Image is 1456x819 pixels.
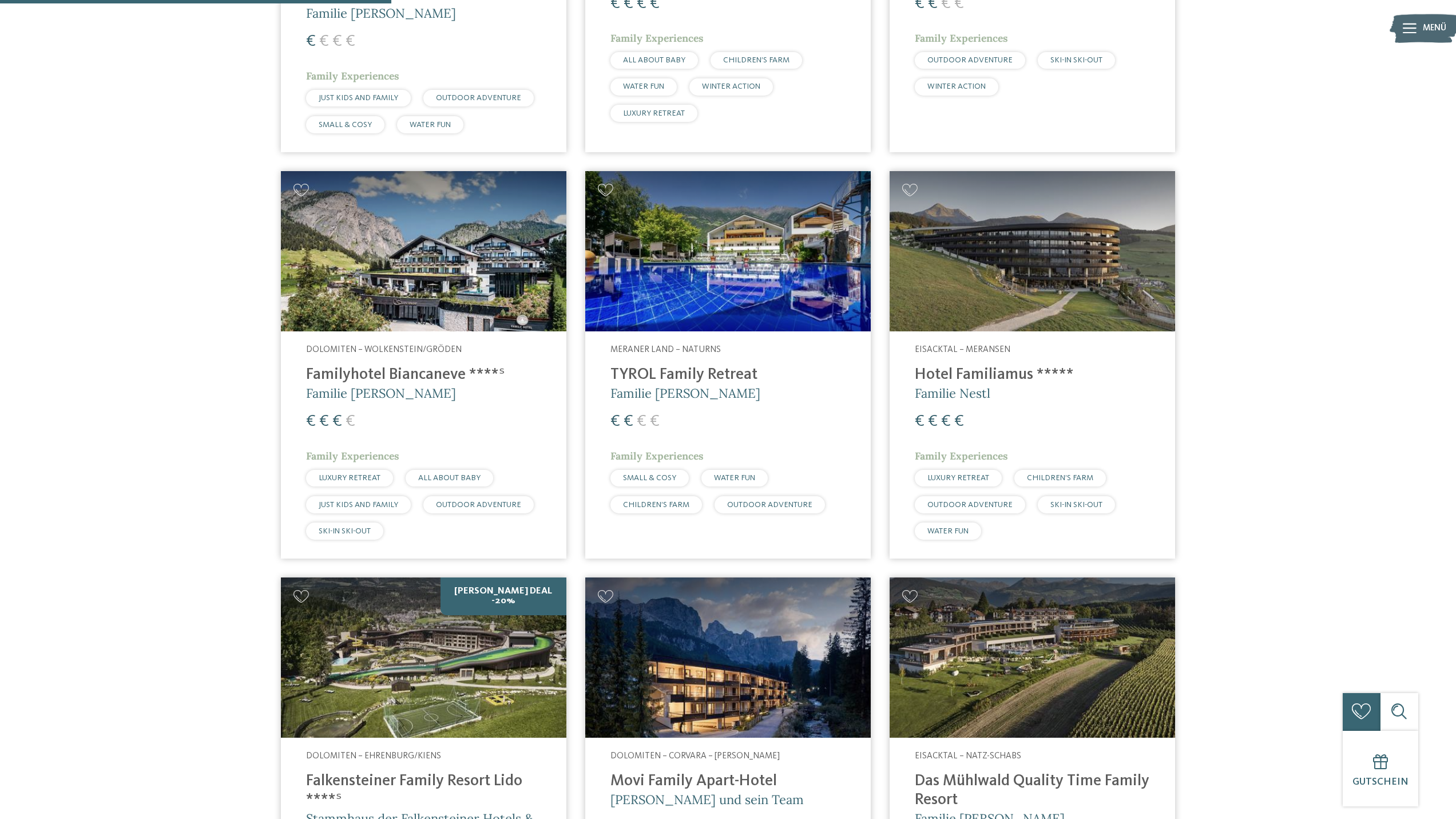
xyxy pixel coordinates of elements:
span: OUTDOOR ADVENTURE [436,94,521,102]
span: Familie [PERSON_NAME] [306,385,456,401]
span: SKI-IN SKI-OUT [1050,501,1102,509]
span: OUTDOOR ADVENTURE [436,501,521,509]
span: OUTDOOR ADVENTURE [927,56,1013,64]
img: Familien Wellness Residence Tyrol **** [585,171,871,332]
span: Family Experiences [306,449,399,462]
span: [PERSON_NAME] und sein Team [610,792,804,808]
span: Family Experiences [610,449,704,462]
span: € [332,33,342,50]
h4: Falkensteiner Family Resort Lido ****ˢ [306,772,541,810]
a: Familienhotels gesucht? Hier findet ihr die besten! Dolomiten – Wolkenstein/Gröden Familyhotel Bi... [281,171,566,559]
img: Familienhotels gesucht? Hier findet ihr die besten! [585,577,871,738]
span: LUXURY RETREAT [927,474,989,482]
img: Familienhotels gesucht? Hier findet ihr die besten! [281,577,566,738]
span: € [319,33,329,50]
span: WINTER ACTION [702,82,760,90]
span: Familie [PERSON_NAME] [306,5,456,21]
span: € [954,413,964,430]
span: € [637,413,646,430]
span: Family Experiences [306,69,399,82]
span: WINTER ACTION [927,82,986,90]
span: OUTDOOR ADVENTURE [927,501,1013,509]
span: Dolomiten – Ehrenburg/Kiens [306,751,441,761]
a: Familienhotels gesucht? Hier findet ihr die besten! Eisacktal – Meransen Hotel Familiamus ***** F... [890,171,1175,559]
span: Eisacktal – Natz-Schabs [915,751,1021,761]
h4: Movi Family Apart-Hotel [610,772,846,791]
span: Dolomiten – Wolkenstein/Gröden [306,345,462,354]
span: € [941,413,951,430]
span: WATER FUN [623,82,664,90]
span: € [332,413,342,430]
span: € [346,413,355,430]
span: Family Experiences [915,31,1008,45]
span: LUXURY RETREAT [623,109,685,117]
span: Eisacktal – Meransen [915,345,1010,354]
span: Familie Nestl [915,385,990,401]
span: CHILDREN’S FARM [1027,474,1093,482]
h4: Das Mühlwald Quality Time Family Resort [915,772,1150,810]
span: JUST KIDS AND FAMILY [319,501,398,509]
span: SKI-IN SKI-OUT [319,527,371,535]
img: Familienhotels gesucht? Hier findet ihr die besten! [281,171,566,332]
h4: TYROL Family Retreat [610,366,846,385]
span: CHILDREN’S FARM [623,501,689,509]
span: SMALL & COSY [623,474,676,482]
span: JUST KIDS AND FAMILY [319,94,398,102]
span: € [346,33,355,50]
span: Meraner Land – Naturns [610,345,721,354]
span: LUXURY RETREAT [319,474,380,482]
img: Familienhotels gesucht? Hier findet ihr die besten! [890,171,1175,332]
span: € [650,413,660,430]
span: Gutschein [1352,777,1409,787]
span: € [319,413,329,430]
span: WATER FUN [927,527,969,535]
span: € [928,413,938,430]
span: Family Experiences [610,31,704,45]
span: € [306,413,316,430]
span: Familie [PERSON_NAME] [610,385,760,401]
span: € [306,33,316,50]
img: Familienhotels gesucht? Hier findet ihr die besten! [890,577,1175,738]
span: WATER FUN [410,121,451,129]
span: SKI-IN SKI-OUT [1050,56,1102,64]
span: WATER FUN [714,474,755,482]
a: Gutschein [1343,731,1418,806]
span: € [915,413,925,430]
span: € [610,413,620,430]
a: Familienhotels gesucht? Hier findet ihr die besten! Meraner Land – Naturns TYROL Family Retreat F... [585,171,871,559]
span: Dolomiten – Corvara – [PERSON_NAME] [610,751,780,761]
span: ALL ABOUT BABY [623,56,685,64]
h4: Familyhotel Biancaneve ****ˢ [306,366,541,385]
span: € [624,413,633,430]
span: ALL ABOUT BABY [418,474,481,482]
span: OUTDOOR ADVENTURE [727,501,812,509]
span: CHILDREN’S FARM [723,56,790,64]
span: SMALL & COSY [319,121,372,129]
span: Family Experiences [915,449,1008,462]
